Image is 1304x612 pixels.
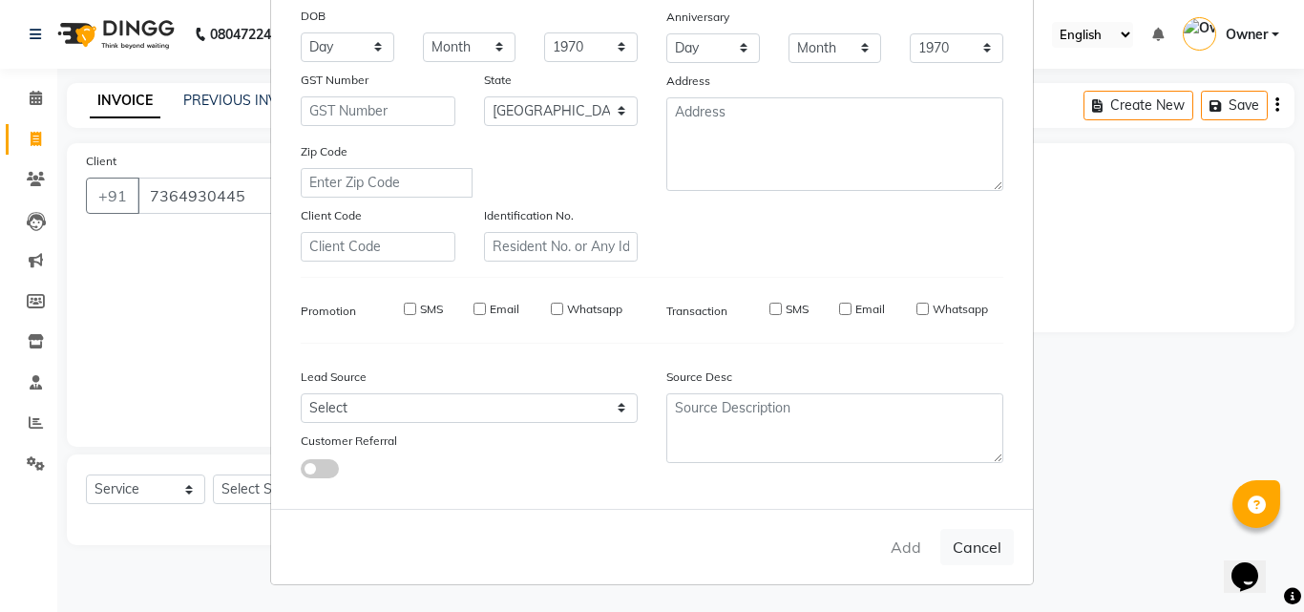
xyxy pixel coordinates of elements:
[484,232,639,262] input: Resident No. or Any Id
[666,369,732,386] label: Source Desc
[484,72,512,89] label: State
[301,168,473,198] input: Enter Zip Code
[1224,536,1285,593] iframe: chat widget
[940,529,1014,565] button: Cancel
[666,9,729,26] label: Anniversary
[666,73,710,90] label: Address
[786,301,809,318] label: SMS
[301,232,455,262] input: Client Code
[301,369,367,386] label: Lead Source
[666,303,727,320] label: Transaction
[301,96,455,126] input: GST Number
[855,301,885,318] label: Email
[420,301,443,318] label: SMS
[490,301,519,318] label: Email
[933,301,988,318] label: Whatsapp
[301,143,347,160] label: Zip Code
[301,433,397,450] label: Customer Referral
[301,8,326,25] label: DOB
[301,72,368,89] label: GST Number
[484,207,574,224] label: Identification No.
[301,207,362,224] label: Client Code
[301,303,356,320] label: Promotion
[567,301,622,318] label: Whatsapp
